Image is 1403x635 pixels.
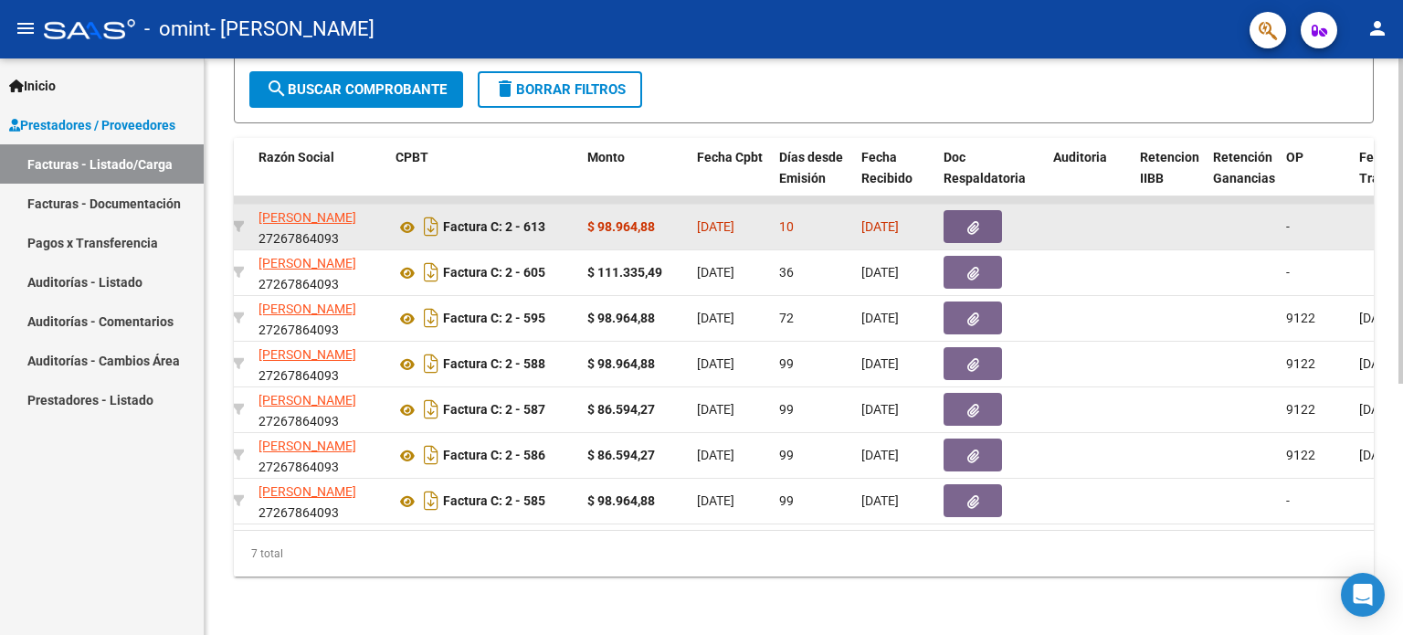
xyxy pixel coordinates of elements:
strong: $ 98.964,88 [587,311,655,325]
span: OP [1286,150,1303,164]
span: 10 [779,219,794,234]
span: - [1286,493,1290,508]
span: [DATE] [697,493,734,508]
span: [DATE] [861,219,899,234]
strong: Factura C: 2 - 613 [443,220,545,235]
span: Prestadores / Proveedores [9,115,175,135]
span: [DATE] [861,356,899,371]
span: 9122 [1286,311,1315,325]
span: [DATE] [697,402,734,417]
i: Descargar documento [419,303,443,333]
span: [DATE] [1359,356,1397,371]
span: [PERSON_NAME] [258,484,356,499]
mat-icon: person [1366,17,1388,39]
span: [DATE] [697,356,734,371]
i: Descargar documento [419,349,443,378]
span: 99 [779,448,794,462]
span: Auditoria [1053,150,1107,164]
span: [DATE] [861,448,899,462]
mat-icon: menu [15,17,37,39]
span: 99 [779,402,794,417]
span: [PERSON_NAME] [258,347,356,362]
div: 27267864093 [258,253,381,291]
span: CPBT [396,150,428,164]
strong: $ 98.964,88 [587,356,655,371]
span: [PERSON_NAME] [258,302,356,316]
div: 7 total [234,531,1374,577]
span: [DATE] [697,219,734,234]
datatable-header-cell: Retencion IIBB [1133,138,1206,218]
span: 72 [779,311,794,325]
span: [DATE] [861,493,899,508]
i: Descargar documento [419,395,443,424]
div: 27267864093 [258,482,381,520]
i: Descargar documento [419,486,443,515]
strong: Factura C: 2 - 586 [443,449,545,463]
span: [DATE] [697,448,734,462]
div: 27267864093 [258,436,381,474]
i: Descargar documento [419,258,443,287]
span: Retencion IIBB [1140,150,1199,185]
span: Buscar Comprobante [266,81,447,98]
span: 9122 [1286,356,1315,371]
i: Descargar documento [419,212,443,241]
span: [PERSON_NAME] [258,439,356,453]
i: Descargar documento [419,440,443,470]
span: Fecha Cpbt [697,150,763,164]
div: 27267864093 [258,390,381,429]
span: 36 [779,265,794,280]
span: Razón Social [258,150,334,164]
span: [DATE] [861,265,899,280]
button: Borrar Filtros [478,71,642,108]
span: 99 [779,493,794,508]
strong: Factura C: 2 - 605 [443,266,545,280]
div: 27267864093 [258,299,381,337]
strong: Factura C: 2 - 587 [443,403,545,418]
datatable-header-cell: Monto [580,138,690,218]
strong: Factura C: 2 - 588 [443,357,545,372]
span: Retención Ganancias [1213,150,1275,185]
datatable-header-cell: Retención Ganancias [1206,138,1279,218]
datatable-header-cell: Días desde Emisión [772,138,854,218]
span: Días desde Emisión [779,150,843,185]
span: [PERSON_NAME] [258,393,356,407]
span: [PERSON_NAME] [258,256,356,270]
span: - [1286,219,1290,234]
datatable-header-cell: OP [1279,138,1352,218]
span: 99 [779,356,794,371]
strong: $ 98.964,88 [587,219,655,234]
datatable-header-cell: Fecha Cpbt [690,138,772,218]
span: [DATE] [1359,311,1397,325]
span: 9122 [1286,402,1315,417]
span: Inicio [9,76,56,96]
span: [DATE] [861,311,899,325]
strong: $ 111.335,49 [587,265,662,280]
datatable-header-cell: Razón Social [251,138,388,218]
strong: $ 86.594,27 [587,402,655,417]
span: Borrar Filtros [494,81,626,98]
strong: $ 98.964,88 [587,493,655,508]
span: Doc Respaldatoria [944,150,1026,185]
span: - [1286,265,1290,280]
span: - [PERSON_NAME] [210,9,374,49]
datatable-header-cell: Doc Respaldatoria [936,138,1046,218]
mat-icon: search [266,78,288,100]
mat-icon: delete [494,78,516,100]
button: Buscar Comprobante [249,71,463,108]
datatable-header-cell: Auditoria [1046,138,1133,218]
span: [DATE] [697,265,734,280]
span: 9122 [1286,448,1315,462]
span: [DATE] [861,402,899,417]
span: - omint [144,9,210,49]
div: 27267864093 [258,207,381,246]
span: [DATE] [1359,448,1397,462]
strong: $ 86.594,27 [587,448,655,462]
datatable-header-cell: Fecha Recibido [854,138,936,218]
strong: Factura C: 2 - 585 [443,494,545,509]
span: Fecha Recibido [861,150,912,185]
div: Open Intercom Messenger [1341,573,1385,617]
span: [DATE] [1359,402,1397,417]
datatable-header-cell: CPBT [388,138,580,218]
span: [PERSON_NAME] [258,210,356,225]
div: 27267864093 [258,344,381,383]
